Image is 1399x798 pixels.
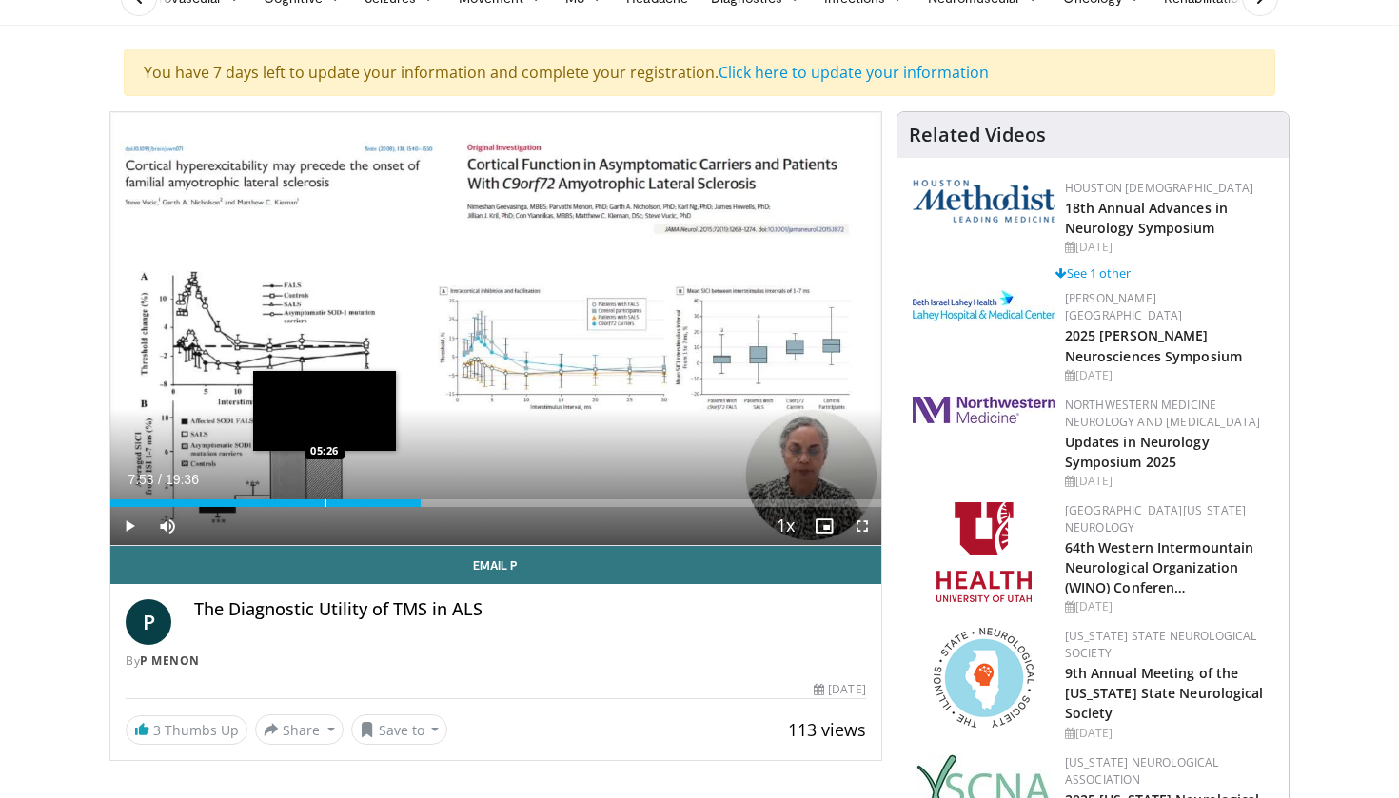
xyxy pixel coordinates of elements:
[1065,180,1253,196] a: Houston [DEMOGRAPHIC_DATA]
[913,290,1055,321] img: e7977282-282c-4444-820d-7cc2733560fd.jpg.150x105_q85_autocrop_double_scale_upscale_version-0.2.jpg
[110,507,148,545] button: Play
[124,49,1275,96] div: You have 7 days left to update your information and complete your registration.
[814,681,865,698] div: [DATE]
[110,546,881,584] a: Email P
[148,507,187,545] button: Mute
[843,507,881,545] button: Fullscreen
[255,714,344,745] button: Share
[126,715,247,745] a: 3 Thumbs Up
[158,472,162,487] span: /
[194,599,866,620] h4: The Diagnostic Utility of TMS in ALS
[166,472,199,487] span: 19:36
[805,507,843,545] button: Enable picture-in-picture mode
[936,502,1032,602] img: f6362829-b0a3-407d-a044-59546adfd345.png.150x105_q85_autocrop_double_scale_upscale_version-0.2.png
[1065,664,1264,722] a: 9th Annual Meeting of the [US_STATE] State Neurological Society
[1065,397,1261,430] a: Northwestern Medicine Neurology and [MEDICAL_DATA]
[1065,199,1228,237] a: 18th Annual Advances in Neurology Symposium
[1065,725,1273,742] div: [DATE]
[1065,538,1254,596] a: 64th Western Intermountain Neurological Organization (WINO) Conferen…
[767,507,805,545] button: Playback Rate
[1065,367,1273,384] div: [DATE]
[1065,628,1257,661] a: [US_STATE] State Neurological Society
[1065,598,1273,615] div: [DATE]
[909,124,1046,146] h4: Related Videos
[788,718,866,741] span: 113 views
[1065,502,1247,535] a: [GEOGRAPHIC_DATA][US_STATE] Neurology
[719,62,989,83] a: Click here to update your information
[913,397,1055,423] img: 2a462fb6-9365-492a-ac79-3166a6f924d8.png.150x105_q85_autocrop_double_scale_upscale_version-0.2.jpg
[110,499,881,507] div: Progress Bar
[1065,326,1242,364] a: 2025 [PERSON_NAME] Neurosciences Symposium
[351,714,448,745] button: Save to
[1065,239,1273,256] div: [DATE]
[1055,264,1131,282] a: See 1 other
[1065,290,1183,323] a: [PERSON_NAME][GEOGRAPHIC_DATA]
[1065,433,1210,471] a: Updates in Neurology Symposium 2025
[128,472,153,487] span: 7:53
[126,599,171,645] a: P
[153,721,161,739] span: 3
[1065,754,1219,788] a: [US_STATE] Neurological Association
[913,180,1055,223] img: 5e4488cc-e109-4a4e-9fd9-73bb9237ee91.png.150x105_q85_autocrop_double_scale_upscale_version-0.2.png
[110,112,881,546] video-js: Video Player
[126,652,866,670] div: By
[140,652,200,669] a: P Menon
[1065,473,1273,490] div: [DATE]
[934,628,1034,728] img: 71a8b48c-8850-4916-bbdd-e2f3ccf11ef9.png.150x105_q85_autocrop_double_scale_upscale_version-0.2.png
